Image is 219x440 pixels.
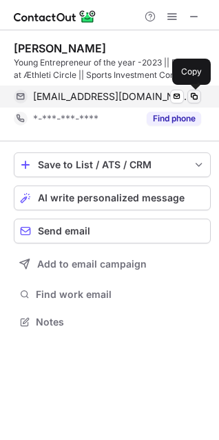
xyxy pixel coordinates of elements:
[14,186,211,210] button: AI write personalized message
[14,41,106,55] div: [PERSON_NAME]
[14,219,211,243] button: Send email
[38,226,90,237] span: Send email
[14,8,96,25] img: ContactOut v5.3.10
[38,159,187,170] div: Save to List / ATS / CRM
[14,312,211,332] button: Notes
[36,288,205,301] span: Find work email
[14,285,211,304] button: Find work email
[14,57,211,81] div: Young Entrepreneur of the year -2023 || Founder at Æthleti Circle || Sports Investment Consultant...
[14,252,211,277] button: Add to email campaign
[33,90,191,103] span: [EMAIL_ADDRESS][DOMAIN_NAME]
[38,192,185,203] span: AI write personalized message
[14,152,211,177] button: save-profile-one-click
[37,259,147,270] span: Add to email campaign
[147,112,201,126] button: Reveal Button
[36,316,205,328] span: Notes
